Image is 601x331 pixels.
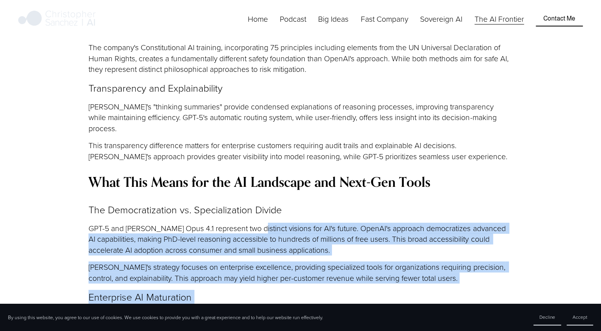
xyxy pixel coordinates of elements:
[89,173,430,190] strong: What This Means for the AI Landscape and Next-Gen Tools
[89,81,512,95] p: Transparency and Explainability
[475,13,524,25] a: The AI Frontier
[89,42,512,75] p: The company's Constitutional AI training, incorporating 75 principles including elements from the...
[89,101,512,134] p: [PERSON_NAME]'s "thinking summaries" provide condensed explanations of reasoning processes, impro...
[318,13,349,25] a: folder dropdown
[18,9,96,29] img: Christopher Sanchez | AI
[89,223,512,256] p: GPT-5 and [PERSON_NAME] Opus 4.1 represent two distinct visions for AI's future. OpenAI's approac...
[420,13,462,25] a: Sovereign AI
[536,11,583,26] a: Contact Me
[361,13,408,24] span: Fast Company
[8,314,323,321] p: By using this website, you agree to our use of cookies. We use cookies to provide you with a grea...
[318,13,349,24] span: Big Ideas
[280,13,306,25] a: Podcast
[567,309,593,325] button: Accept
[573,314,587,320] span: Accept
[533,309,561,325] button: Decline
[361,13,408,25] a: folder dropdown
[89,140,512,162] p: This transparency difference matters for enterprise customers requiring audit trails and explaina...
[89,203,512,216] p: The Democratization vs. Specialization Divide
[89,261,512,283] p: [PERSON_NAME]'s strategy focuses on enterprise excellence, providing specialized tools for organi...
[89,290,512,304] p: Enterprise AI Maturation
[539,314,555,320] span: Decline
[248,13,268,25] a: Home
